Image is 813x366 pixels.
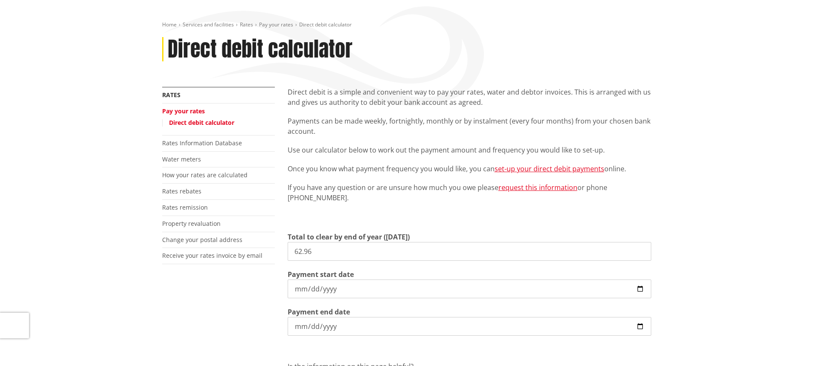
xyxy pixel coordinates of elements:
a: Home [162,21,177,28]
p: Use our calculator below to work out the payment amount and frequency you would like to set-up. [288,145,651,155]
a: Water meters [162,155,201,163]
span: Direct debit calculator [299,21,352,28]
a: Rates rebates [162,187,201,195]
a: Pay your rates [162,107,205,115]
label: Payment end date [288,307,350,317]
a: Pay your rates [259,21,293,28]
a: Rates [162,91,181,99]
nav: breadcrumb [162,21,651,29]
p: Once you know what payment frequency you would like, you can online. [288,164,651,174]
a: Receive your rates invoice by email [162,251,262,259]
p: Payments can be made weekly, fortnightly, monthly or by instalment (every four months) from your ... [288,116,651,136]
a: request this information [498,183,577,192]
p: Direct debit is a simple and convenient way to pay your rates, water and debtor invoices. This is... [288,87,651,107]
a: Direct debit calculator [169,118,234,127]
a: Services and facilities [183,21,234,28]
label: Total to clear by end of year ([DATE]) [288,232,410,242]
a: Rates remission [162,203,208,211]
h1: Direct debit calculator [168,37,353,62]
p: If you have any question or are unsure how much you owe please or phone [PHONE_NUMBER]. [288,182,651,203]
a: How your rates are calculated [162,171,248,179]
a: set-up your direct debit payments [495,164,604,173]
a: Rates Information Database [162,139,242,147]
a: Rates [240,21,253,28]
iframe: Messenger Launcher [774,330,804,361]
a: Property revaluation [162,219,221,228]
a: Change your postal address [162,236,242,244]
label: Payment start date [288,269,354,280]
